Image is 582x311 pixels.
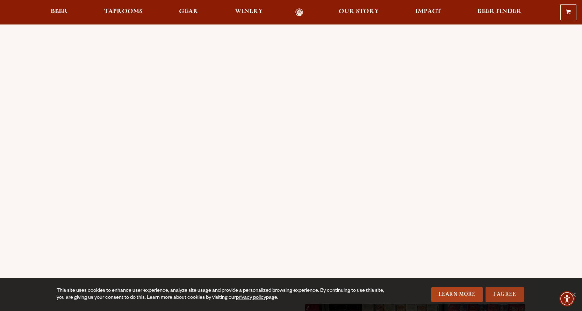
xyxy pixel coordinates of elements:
[334,8,383,16] a: Our Story
[100,8,147,16] a: Taprooms
[230,8,267,16] a: Winery
[236,295,266,301] a: privacy policy
[431,287,483,302] a: Learn More
[179,9,198,14] span: Gear
[415,9,441,14] span: Impact
[286,8,312,16] a: Odell Home
[104,9,143,14] span: Taprooms
[559,291,575,306] div: Accessibility Menu
[486,287,524,302] a: I Agree
[339,9,379,14] span: Our Story
[46,8,72,16] a: Beer
[477,9,522,14] span: Beer Finder
[235,9,263,14] span: Winery
[411,8,446,16] a: Impact
[473,8,526,16] a: Beer Finder
[57,288,385,302] div: This site uses cookies to enhance user experience, analyze site usage and provide a personalized ...
[174,8,203,16] a: Gear
[51,9,68,14] span: Beer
